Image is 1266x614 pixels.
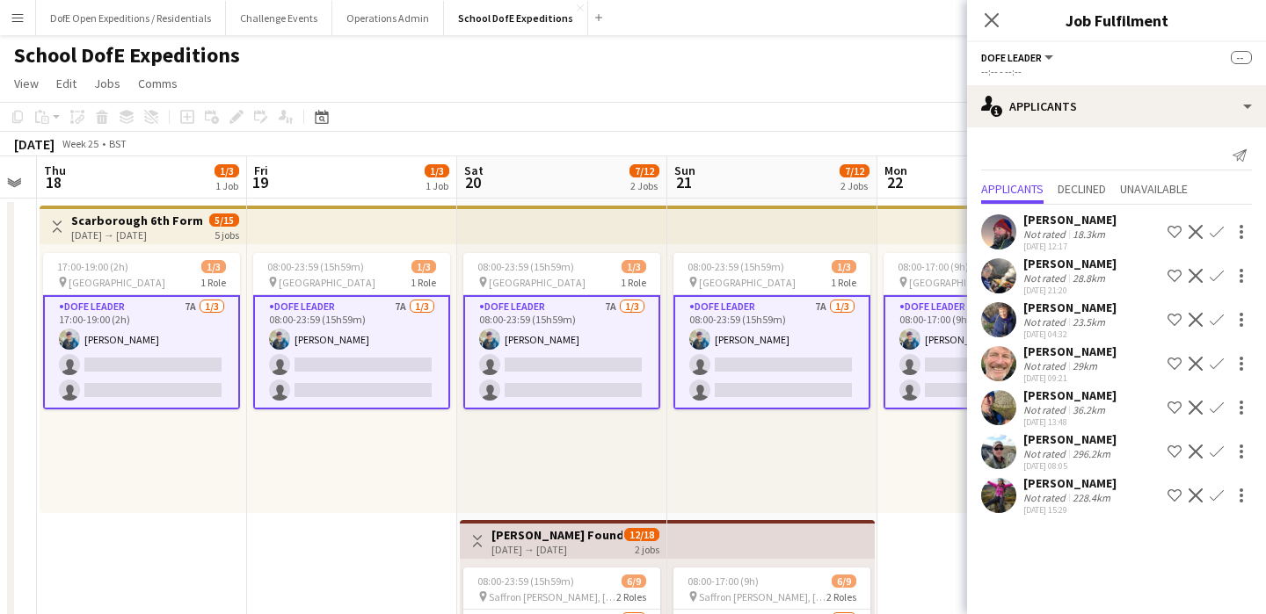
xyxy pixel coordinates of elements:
span: 08:00-23:59 (15h59m) [267,260,364,273]
app-job-card: 08:00-23:59 (15h59m)1/3 [GEOGRAPHIC_DATA]1 RoleDofE Leader7A1/308:00-23:59 (15h59m)[PERSON_NAME] [463,253,660,409]
div: [PERSON_NAME] [1023,475,1117,491]
span: 1/3 [411,260,436,273]
span: 17:00-19:00 (2h) [57,260,128,273]
div: 296.2km [1069,447,1114,460]
span: Saffron [PERSON_NAME], [GEOGRAPHIC_DATA] [489,590,616,603]
span: Comms [138,76,178,91]
div: Not rated [1023,271,1069,285]
span: Sat [464,163,484,178]
span: 2 Roles [826,590,856,603]
div: Not rated [1023,403,1069,416]
div: 5 jobs [215,227,239,242]
app-job-card: 17:00-19:00 (2h)1/3 [GEOGRAPHIC_DATA]1 RoleDofE Leader7A1/317:00-19:00 (2h)[PERSON_NAME] [43,253,240,409]
div: 1 Job [426,179,448,192]
div: [DATE] 08:05 [1023,460,1117,472]
div: [DATE] 09:21 [1023,372,1117,384]
span: Applicants [981,183,1044,195]
span: -- [1231,51,1252,64]
span: [GEOGRAPHIC_DATA] [699,276,796,289]
span: 2 Roles [616,590,646,603]
div: 2 Jobs [630,179,658,192]
app-job-card: 08:00-23:59 (15h59m)1/3 [GEOGRAPHIC_DATA]1 RoleDofE Leader7A1/308:00-23:59 (15h59m)[PERSON_NAME] [253,253,450,409]
span: DofE Leader [981,51,1042,64]
h3: [PERSON_NAME] Foundation - DofE Bronze Training/Practice [491,527,622,543]
span: Edit [56,76,76,91]
div: [DATE] → [DATE] [491,543,622,556]
span: Unavailable [1120,183,1188,195]
span: 7/12 [840,164,869,177]
span: 21 [672,172,695,192]
div: [DATE] 13:48 [1023,416,1117,428]
span: Declined [1058,183,1106,195]
span: 1/3 [425,164,449,177]
span: [GEOGRAPHIC_DATA] [489,276,586,289]
a: Edit [49,72,84,95]
span: Fri [254,163,268,178]
span: 6/9 [832,574,856,588]
span: 1 Role [621,276,646,289]
h1: School DofE Expeditions [14,42,240,69]
app-card-role: DofE Leader7A1/308:00-23:59 (15h59m)[PERSON_NAME] [463,295,660,409]
span: 08:00-23:59 (15h59m) [477,260,574,273]
span: 5/15 [209,213,239,227]
button: DofE Leader [981,51,1056,64]
span: [GEOGRAPHIC_DATA] [69,276,165,289]
app-card-role: DofE Leader7A1/317:00-19:00 (2h)[PERSON_NAME] [43,295,240,409]
div: 08:00-17:00 (9h)1/3 [GEOGRAPHIC_DATA]1 RoleDofE Leader7A1/308:00-17:00 (9h)[PERSON_NAME] [884,253,1080,409]
div: Not rated [1023,491,1069,504]
div: [PERSON_NAME] [1023,300,1117,315]
span: 1 Role [200,276,226,289]
div: [PERSON_NAME] [1023,343,1117,359]
span: 20 [462,172,484,192]
button: Operations Admin [332,1,444,35]
div: [DATE] 15:29 [1023,504,1117,516]
div: Applicants [967,85,1266,127]
span: 6/9 [622,574,646,588]
div: Not rated [1023,228,1069,241]
span: View [14,76,39,91]
div: [DATE] 21:20 [1023,285,1117,296]
span: 08:00-23:59 (15h59m) [477,574,574,588]
span: 08:00-23:59 (15h59m) [688,260,784,273]
span: Week 25 [58,137,102,150]
span: 12/18 [624,528,659,541]
div: 29km [1069,359,1101,372]
span: 1 Role [831,276,856,289]
a: Comms [131,72,185,95]
div: 228.4km [1069,491,1114,504]
span: 08:00-17:00 (9h) [688,574,759,588]
h3: Scarborough 6th Form College - DofE Gold Qualifying Expedition [71,213,202,228]
span: Jobs [94,76,120,91]
div: [PERSON_NAME] [1023,256,1117,271]
div: Not rated [1023,359,1069,372]
a: View [7,72,46,95]
span: 1/3 [622,260,646,273]
span: [GEOGRAPHIC_DATA] [909,276,1006,289]
div: Not rated [1023,315,1069,329]
div: [DATE] [14,135,55,153]
span: 22 [882,172,907,192]
div: 2 jobs [635,541,659,556]
span: Sun [674,163,695,178]
div: BST [109,137,127,150]
div: 1 Job [215,179,238,192]
span: Mon [884,163,907,178]
span: 18 [41,172,66,192]
button: School DofE Expeditions [444,1,588,35]
div: [PERSON_NAME] [1023,212,1117,228]
span: 1/3 [215,164,239,177]
div: 23.5km [1069,315,1109,329]
div: 28.8km [1069,271,1109,285]
div: 36.2km [1069,403,1109,416]
span: 1 Role [411,276,436,289]
app-job-card: 08:00-23:59 (15h59m)1/3 [GEOGRAPHIC_DATA]1 RoleDofE Leader7A1/308:00-23:59 (15h59m)[PERSON_NAME] [673,253,870,409]
div: [PERSON_NAME] [1023,431,1117,447]
div: Not rated [1023,447,1069,460]
h3: Job Fulfilment [967,9,1266,32]
span: [GEOGRAPHIC_DATA] [279,276,375,289]
div: [PERSON_NAME] [1023,387,1117,403]
a: Jobs [87,72,127,95]
div: 18.3km [1069,228,1109,241]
